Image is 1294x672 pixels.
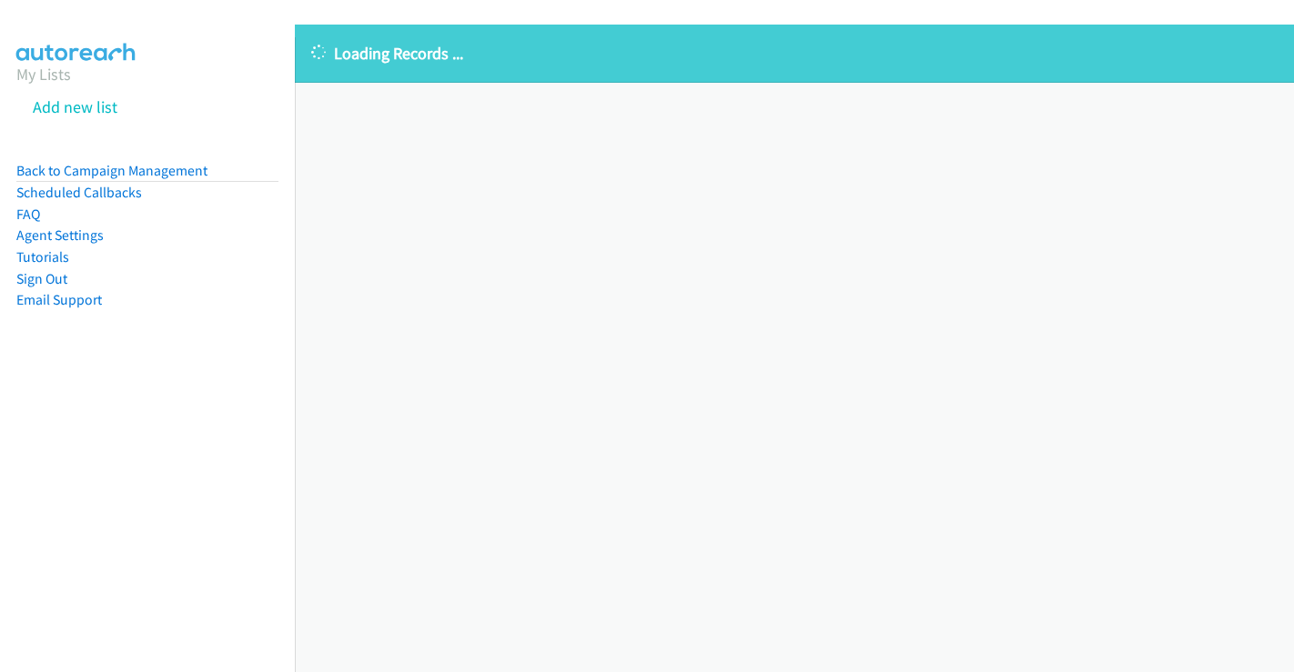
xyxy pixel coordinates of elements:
[16,248,69,266] a: Tutorials
[16,162,207,179] a: Back to Campaign Management
[16,206,40,223] a: FAQ
[16,291,102,308] a: Email Support
[16,184,142,201] a: Scheduled Callbacks
[16,270,67,287] a: Sign Out
[311,41,1278,65] p: Loading Records ...
[33,96,117,117] a: Add new list
[16,64,71,85] a: My Lists
[16,226,104,244] a: Agent Settings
